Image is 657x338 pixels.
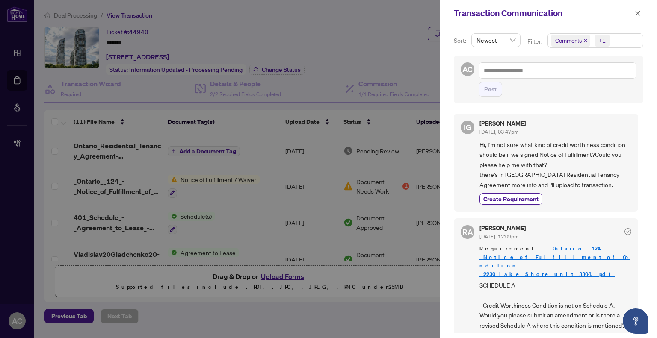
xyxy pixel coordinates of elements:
div: +1 [599,36,606,45]
span: close [635,10,641,16]
button: Open asap [623,308,648,334]
span: Comments [551,35,590,47]
span: Hi, I'm not sure what kind of credit worthiness condition should be if we signed Notice of Fulfil... [479,140,631,190]
span: IG [464,121,471,133]
h5: [PERSON_NAME] [479,121,526,126]
span: RA [462,226,473,238]
span: Newest [476,34,515,47]
h5: [PERSON_NAME] [479,225,526,231]
span: check-circle [624,228,631,235]
span: Requirement - [479,244,631,279]
span: Comments [555,36,582,45]
p: Sort: [454,36,468,45]
div: Transaction Communication [454,7,632,20]
span: SCHEDULE A - Credit Worthiness Condition is not on Schedule A. Would you please submit an amendme... [479,280,631,330]
button: Post [479,82,502,97]
span: [DATE], 12:09pm [479,233,518,240]
span: [DATE], 03:47pm [479,129,518,135]
span: close [583,38,588,43]
span: AC [462,63,473,75]
span: Create Requirement [483,194,539,203]
p: Filter: [527,37,544,46]
a: _Ontario__124_-_Notice_of_Fulfillment_of_Condition_-_2230_Lake_Shore_unit_3304.pdf [479,245,630,278]
button: Create Requirement [479,193,542,205]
